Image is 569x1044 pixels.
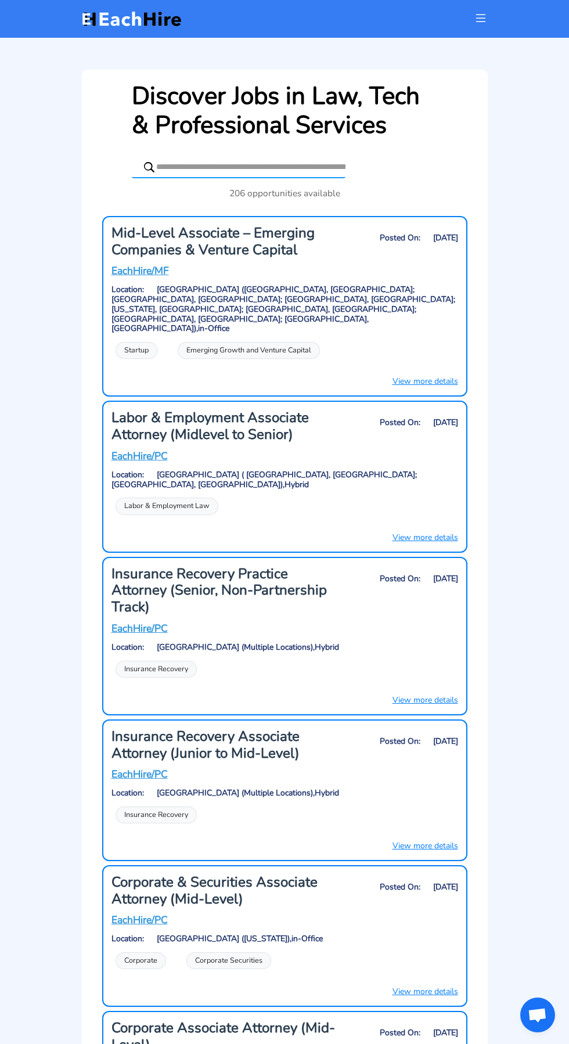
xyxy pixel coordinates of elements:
[351,1028,458,1038] h6: Posted On: [DATE]
[111,934,458,944] h6: Location: [GEOGRAPHIC_DATA] ([US_STATE]),
[351,737,458,747] h6: Posted On: [DATE]
[351,233,458,243] h6: Posted On: [DATE]
[392,985,458,998] a: View more details
[111,621,168,635] u: EachHire/PC
[351,883,458,892] h6: Posted On: [DATE]
[111,729,338,762] h3: Insurance Recovery Associate Attorney (Junior to Mid-Level)
[392,986,458,997] u: View more details
[111,874,338,908] h3: Corporate & Securities Associate Attorney (Mid-Level)
[520,998,555,1032] a: Open chat
[392,840,458,852] a: View more details
[284,479,309,490] span: Hybrid
[392,532,458,543] u: View more details
[315,642,339,653] span: Hybrid
[111,913,168,927] u: EachHire/PC
[132,82,437,141] h1: Discover Jobs in Law, Tech & Professional Services
[315,787,339,798] span: Hybrid
[111,767,168,781] u: EachHire/PC
[392,694,458,706] a: View more details
[392,840,458,851] u: View more details
[94,186,476,200] p: 206 opportunities available
[392,694,458,705] u: View more details
[111,225,338,259] h3: Mid-Level Associate – Emerging Companies & Venture Capital
[351,418,458,428] h6: Posted On: [DATE]
[82,10,181,27] img: EachHire Logo
[111,410,338,444] h3: Labor & Employment Associate Attorney (Midlevel to Senior)
[111,566,338,617] h3: Insurance Recovery Practice Attorney (Senior, Non-Partnership Track)
[198,323,229,334] span: in-Office
[111,449,168,463] u: EachHire/PC
[291,933,323,944] span: in-Office
[392,531,458,543] a: View more details
[351,574,458,584] h6: Posted On: [DATE]
[392,375,458,387] a: View more details
[111,789,458,798] h6: Location: [GEOGRAPHIC_DATA] (Multiple Locations),
[111,643,458,653] h6: Location: [GEOGRAPHIC_DATA] (Multiple Locations),
[392,376,458,387] u: View more details
[111,285,458,334] h6: Location: [GEOGRAPHIC_DATA] ([GEOGRAPHIC_DATA], [GEOGRAPHIC_DATA]; [GEOGRAPHIC_DATA], [GEOGRAPHIC...
[111,470,458,490] h6: Location: [GEOGRAPHIC_DATA] ( [GEOGRAPHIC_DATA], [GEOGRAPHIC_DATA]; [GEOGRAPHIC_DATA], [GEOGRAPHI...
[111,264,169,278] u: EachHire/MF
